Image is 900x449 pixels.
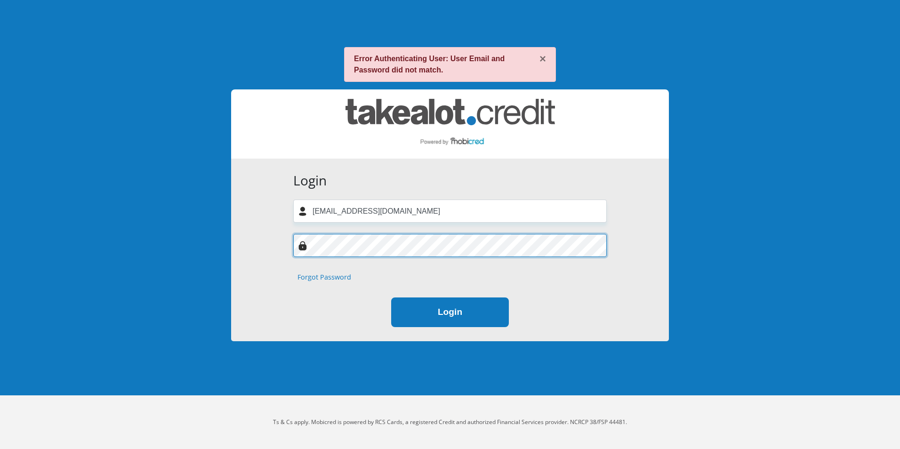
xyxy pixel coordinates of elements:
[346,99,555,149] img: takealot_credit logo
[297,272,351,282] a: Forgot Password
[354,55,505,74] strong: Error Authenticating User: User Email and Password did not match.
[293,173,607,189] h3: Login
[539,53,546,64] button: ×
[298,241,307,250] img: Image
[293,200,607,223] input: Username
[391,297,509,327] button: Login
[189,418,711,426] p: Ts & Cs apply. Mobicred is powered by RCS Cards, a registered Credit and authorized Financial Ser...
[298,207,307,216] img: user-icon image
